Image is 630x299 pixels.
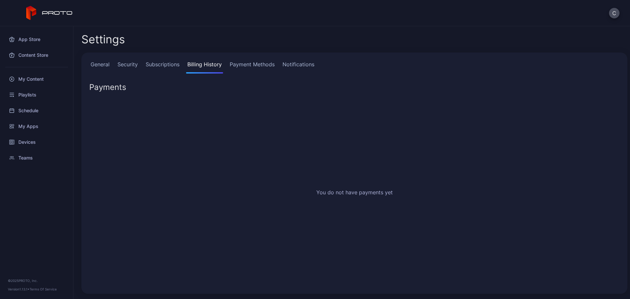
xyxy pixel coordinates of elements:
[4,150,69,166] a: Teams
[4,87,69,103] a: Playlists
[186,60,223,74] a: Billing History
[4,118,69,134] a: My Apps
[609,8,619,18] button: C
[89,60,111,74] a: General
[4,32,69,47] a: App Store
[116,60,139,74] a: Security
[4,71,69,87] a: My Content
[84,94,625,291] div: You do not have payments yet
[4,47,69,63] a: Content Store
[228,60,276,74] a: Payment Methods
[4,103,69,118] a: Schedule
[4,134,69,150] a: Devices
[144,60,181,74] a: Subscriptions
[8,278,65,283] div: © 2025 PROTO, Inc.
[89,83,126,91] div: Payments
[8,287,30,291] span: Version 1.13.1 •
[281,60,316,74] a: Notifications
[81,33,125,45] h2: Settings
[30,287,57,291] a: Terms Of Service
